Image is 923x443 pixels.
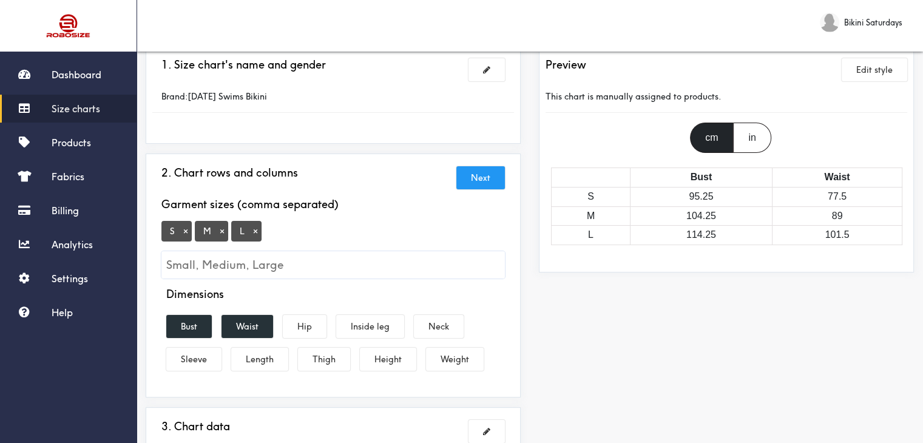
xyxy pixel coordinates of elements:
[161,221,192,242] span: S
[52,69,101,81] span: Dashboard
[166,348,221,371] button: Sleeve
[52,205,79,217] span: Billing
[630,187,772,206] td: 95.25
[161,251,505,279] input: Small, Medium, Large
[231,348,288,371] button: Length
[249,226,262,237] button: Tag at index 2 with value L focussed. Press backspace to remove
[552,206,631,226] td: M
[152,90,342,103] div: Brand: [DATE] Swims Bikini
[231,221,262,242] span: L
[23,9,114,42] img: Robosize
[456,166,505,189] button: Next
[426,348,484,371] button: Weight
[52,272,88,285] span: Settings
[552,226,631,245] td: L
[414,315,464,338] button: Neck
[52,238,93,251] span: Analytics
[772,187,902,206] td: 77.5
[298,348,350,371] button: Thigh
[772,226,902,245] td: 101.5
[336,315,404,338] button: Inside leg
[690,123,733,153] div: cm
[844,16,902,29] span: Bikini Saturdays
[552,187,631,206] td: S
[360,348,416,371] button: Height
[52,171,84,183] span: Fabrics
[221,315,273,338] button: Waist
[52,137,91,149] span: Products
[820,13,839,32] img: Bikini Saturdays
[546,81,907,113] div: This chart is manually assigned to products.
[772,206,902,226] td: 89
[161,420,230,433] h3: 3. Chart data
[166,288,224,301] h4: Dimensions
[842,58,907,81] button: Edit style
[216,226,228,237] button: Tag at index 1 with value M focussed. Press backspace to remove
[52,103,100,115] span: Size charts
[195,221,228,242] span: M
[161,58,326,72] h3: 1. Size chart's name and gender
[630,206,772,226] td: 104.25
[180,226,192,237] button: Tag at index 0 with value S focussed. Press backspace to remove
[630,226,772,245] td: 114.25
[546,58,586,72] h3: Preview
[161,166,298,180] h3: 2. Chart rows and columns
[283,315,326,338] button: Hip
[733,123,771,153] div: in
[161,198,339,211] h4: Garment sizes (comma separated)
[772,167,902,187] th: Waist
[166,315,212,338] button: Bust
[52,306,73,319] span: Help
[630,167,772,187] th: Bust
